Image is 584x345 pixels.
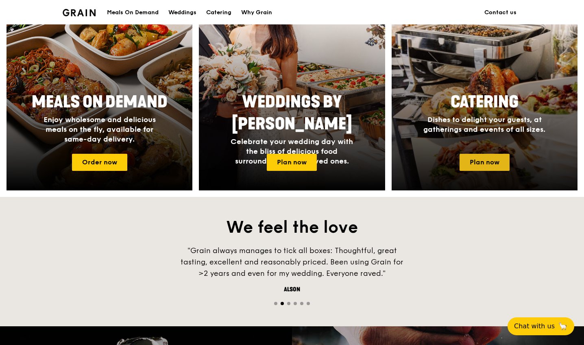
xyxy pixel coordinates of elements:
[170,245,414,279] div: "Grain always manages to tick all boxes: Thoughtful, great tasting, excellent and reasonably pric...
[32,92,168,112] span: Meals On Demand
[232,92,352,134] span: Weddings by [PERSON_NAME]
[267,154,317,171] a: Plan now
[163,0,201,25] a: Weddings
[206,0,231,25] div: Catering
[63,9,96,16] img: Grain
[287,302,290,305] span: Go to slide 3
[294,302,297,305] span: Go to slide 4
[168,0,196,25] div: Weddings
[558,321,568,331] span: 🦙
[514,321,555,331] span: Chat with us
[44,115,156,144] span: Enjoy wholesome and delicious meals on the fly, available for same-day delivery.
[231,137,353,166] span: Celebrate your wedding day with the bliss of delicious food surrounded by your loved ones.
[170,286,414,294] div: Alson
[236,0,277,25] a: Why Grain
[460,154,510,171] a: Plan now
[451,92,519,112] span: Catering
[479,0,521,25] a: Contact us
[201,0,236,25] a: Catering
[281,302,284,305] span: Go to slide 2
[107,0,159,25] div: Meals On Demand
[241,0,272,25] div: Why Grain
[307,302,310,305] span: Go to slide 6
[300,302,303,305] span: Go to slide 5
[508,317,574,335] button: Chat with us🦙
[274,302,277,305] span: Go to slide 1
[423,115,545,134] span: Dishes to delight your guests, at gatherings and events of all sizes.
[72,154,127,171] a: Order now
